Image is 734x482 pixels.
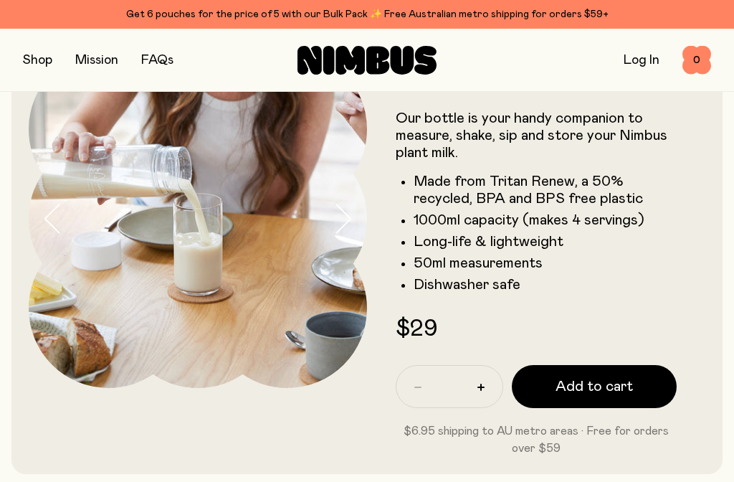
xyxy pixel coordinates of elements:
button: 0 [682,46,711,75]
li: Made from Tritan Renew, a 50% recycled, BPA and BPS free plastic [414,173,677,207]
a: Log In [624,54,659,67]
li: Dishwasher safe [414,276,677,293]
p: Our bottle is your handy companion to measure, shake, sip and store your Nimbus plant milk. [396,110,677,161]
span: $29 [396,318,437,341]
div: Get 6 pouches for the price of 5 with our Bulk Pack ✨ Free Australian metro shipping for orders $59+ [23,6,711,23]
button: Add to cart [512,365,677,408]
a: FAQs [141,54,173,67]
li: 1000ml capacity (makes 4 servings) [414,212,677,229]
span: Add to cart [556,377,633,397]
li: Long-life & lightweight [414,233,677,250]
li: 50ml measurements [414,255,677,272]
a: Mission [75,54,118,67]
p: $6.95 shipping to AU metro areas · Free for orders over $59 [396,422,677,457]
